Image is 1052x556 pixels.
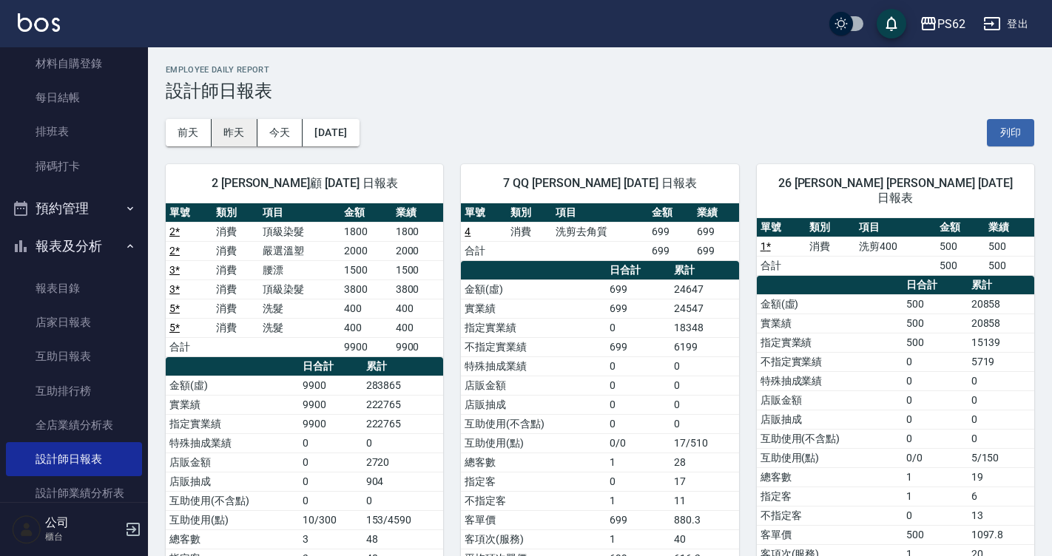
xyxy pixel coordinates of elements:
td: 1500 [340,260,392,279]
td: 9900 [299,414,362,433]
td: 17 [670,472,739,491]
td: 283865 [363,376,444,395]
td: 222765 [363,395,444,414]
td: 699 [648,222,693,241]
td: 頂級染髮 [259,279,340,299]
button: 前天 [166,119,212,146]
span: 26 [PERSON_NAME] [PERSON_NAME] [DATE] 日報表 [775,176,1016,206]
td: 1 [606,529,670,549]
td: 2720 [363,452,444,472]
td: 11 [670,491,739,510]
td: 0 [903,352,967,371]
td: 2000 [392,241,444,260]
td: 1500 [392,260,444,279]
td: 指定實業績 [166,414,299,433]
button: 報表及分析 [6,227,142,265]
td: 金額(虛) [166,376,299,395]
td: 0 [903,429,967,448]
td: 互助使用(點) [757,448,903,467]
th: 業績 [392,203,444,223]
td: 店販抽成 [757,410,903,429]
td: 20858 [968,294,1034,313]
td: 店販金額 [757,390,903,410]
td: 1 [903,467,967,486]
span: 2 [PERSON_NAME]顧 [DATE] 日報表 [183,176,425,191]
th: 金額 [648,203,693,223]
a: 全店業績分析表 [6,408,142,442]
td: 互助使用(不含點) [757,429,903,448]
td: 500 [985,237,1034,256]
td: 1 [903,486,967,506]
td: 總客數 [757,467,903,486]
a: 4 [465,226,471,237]
td: 6199 [670,337,739,356]
td: 消費 [212,222,259,241]
td: 實業績 [166,395,299,414]
th: 類別 [806,218,855,237]
td: 嚴選溫塑 [259,241,340,260]
td: 400 [340,299,392,318]
td: 不指定實業績 [757,352,903,371]
td: 不指定實業績 [461,337,606,356]
td: 0 [606,376,670,395]
a: 店家日報表 [6,305,142,339]
td: 0 [903,390,967,410]
td: 不指定客 [461,491,606,510]
td: 不指定客 [757,506,903,525]
td: 0 [670,395,739,414]
td: 40 [670,529,739,549]
th: 日合計 [903,276,967,295]
td: 實業績 [461,299,606,318]
a: 每日結帳 [6,81,142,115]
a: 掃碼打卡 [6,149,142,183]
td: 消費 [212,279,259,299]
td: 500 [903,313,967,333]
td: 指定實業績 [757,333,903,352]
th: 累計 [968,276,1034,295]
td: 0 [299,433,362,452]
h3: 設計師日報表 [166,81,1034,101]
button: 昨天 [212,119,257,146]
td: 洗髮 [259,318,340,337]
td: 1097.8 [968,525,1034,544]
h2: Employee Daily Report [166,65,1034,75]
td: 699 [693,241,739,260]
td: 消費 [212,260,259,279]
td: 1 [606,491,670,510]
a: 互助日報表 [6,339,142,373]
td: 特殊抽成業績 [461,356,606,376]
td: 24647 [670,279,739,299]
td: 153/4590 [363,510,444,529]
table: a dense table [757,218,1034,276]
td: 0 [670,376,739,395]
td: 互助使用(點) [166,510,299,529]
a: 設計師日報表 [6,442,142,476]
td: 消費 [507,222,552,241]
td: 消費 [212,318,259,337]
button: 列印 [987,119,1034,146]
button: 預約管理 [6,189,142,228]
td: 699 [648,241,693,260]
td: 0 [606,356,670,376]
td: 頂級染髮 [259,222,340,241]
td: 消費 [212,299,259,318]
td: 222765 [363,414,444,433]
td: 17/510 [670,433,739,452]
td: 互助使用(點) [461,433,606,452]
td: 3800 [392,279,444,299]
td: 0 [968,371,1034,390]
td: 699 [606,337,670,356]
td: 客單價 [757,525,903,544]
td: 實業績 [757,313,903,333]
td: 0 [968,390,1034,410]
td: 0 [903,506,967,525]
td: 0 [670,414,739,433]
td: 2000 [340,241,392,260]
td: 總客數 [166,529,299,549]
td: 0 [606,414,670,433]
td: 13 [968,506,1034,525]
a: 材料自購登錄 [6,47,142,81]
td: 0 [606,318,670,337]
div: PS62 [937,15,965,33]
td: 9900 [340,337,392,356]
